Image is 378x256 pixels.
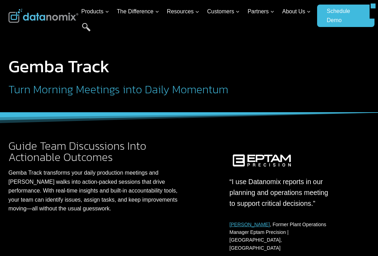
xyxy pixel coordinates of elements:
[282,7,311,16] span: About Us
[167,7,199,16] span: Resources
[81,7,109,16] span: Products
[8,168,185,213] p: Gemba Track transforms your daily production meetings and [PERSON_NAME] walks into action-packed ...
[207,7,240,16] span: Customers
[8,140,185,163] h2: Guide Team Discussions Into Actionable Outcomes
[230,222,327,251] span: , Former Plant Operations Manager Eptam Precision | [GEOGRAPHIC_DATA], [GEOGRAPHIC_DATA]
[230,151,294,171] img: Eptam Precision uses Datanomix reports in operations meetings.
[230,222,270,227] a: [PERSON_NAME]
[117,7,159,16] span: The Difference
[247,7,274,16] span: Partners
[8,58,299,75] h1: Gemba Track
[8,84,299,95] h2: Turn Morning Meetings into Daily Momentum
[8,9,78,23] img: Datanomix
[317,5,370,27] a: Schedule Demo
[230,176,333,209] p: “I use Datanomix reports in our planning and operations meeting to support critical decisions.”
[82,23,91,39] a: Search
